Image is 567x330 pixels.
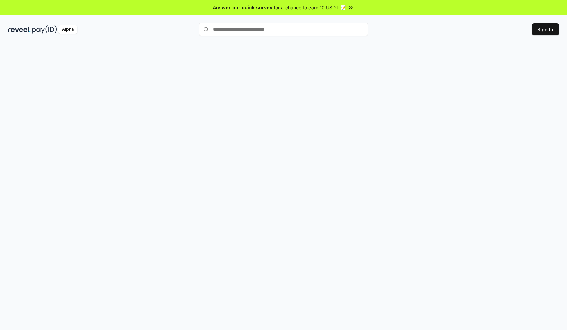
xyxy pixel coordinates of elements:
[532,23,559,35] button: Sign In
[58,25,77,34] div: Alpha
[32,25,57,34] img: pay_id
[274,4,346,11] span: for a chance to earn 10 USDT 📝
[8,25,31,34] img: reveel_dark
[213,4,272,11] span: Answer our quick survey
